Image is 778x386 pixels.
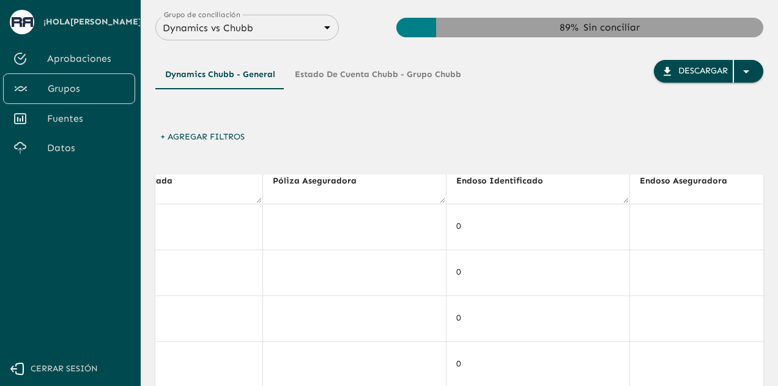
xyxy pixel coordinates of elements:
[456,266,620,278] div: 0
[164,9,240,20] label: Grupo de conciliación
[155,126,250,149] button: + Agregar Filtros
[436,18,763,37] div: Sin conciliar: 89.11%
[654,60,763,83] button: Descargar
[583,20,640,35] div: Sin conciliar
[560,20,579,35] div: 89 %
[3,73,135,104] a: Grupos
[456,220,620,232] div: 0
[155,19,339,37] div: Dynamics vs Chubb
[89,220,253,232] div: SK41403114
[47,51,125,66] span: Aprobaciones
[285,60,471,89] button: Estado de Cuenta Chubb - Grupo Chubb
[12,17,33,26] img: avatar
[273,174,372,188] span: Póliza Aseguradora
[47,141,125,155] span: Datos
[155,60,285,89] button: Dynamics Chubb - General
[678,64,728,79] div: Descargar
[89,312,253,324] div: SK41403575
[456,358,620,370] div: 0
[89,358,253,370] div: SK42400736
[396,18,436,37] div: Conciliado: 10.89%
[89,266,253,278] div: SK41403144
[31,362,98,377] span: Cerrar sesión
[640,174,743,188] span: Endoso Aseguradora
[47,111,125,126] span: Fuentes
[456,174,559,188] span: Endoso Identificado
[456,312,620,324] div: 0
[43,15,144,30] span: ¡Hola [PERSON_NAME] !
[3,133,135,163] a: Datos
[48,81,125,96] span: Grupos
[3,104,135,133] a: Fuentes
[155,60,471,89] div: Tipos de Movimientos
[3,44,135,73] a: Aprobaciones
